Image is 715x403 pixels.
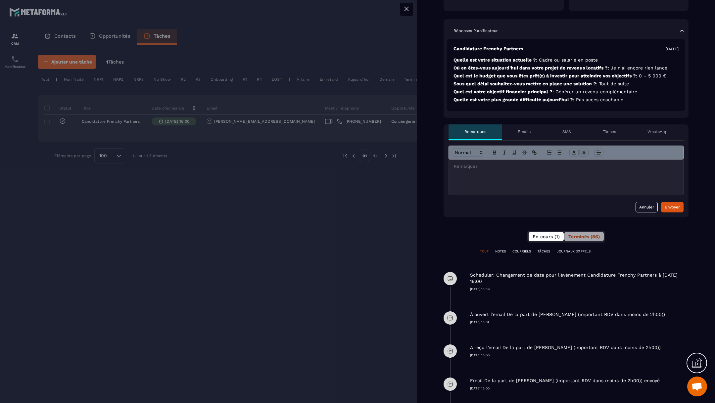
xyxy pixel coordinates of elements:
[453,57,679,63] p: Quelle est votre situation actuelle ?
[529,232,564,241] button: En cours (1)
[557,249,591,254] p: JOURNAUX D'APPELS
[636,202,658,212] button: Annuler
[564,232,604,241] button: Terminés (86)
[470,287,689,291] p: [DATE] 15:59
[666,46,679,52] p: [DATE]
[636,73,666,78] span: : 0 – 5 000 €
[470,386,689,391] p: [DATE] 15:00
[470,353,689,358] p: [DATE] 15:00
[453,97,679,103] p: Quelle est votre plus grande difficulté aujourd’hui ?
[453,28,498,33] p: Réponses Planificateur
[603,129,616,134] p: Tâches
[687,377,707,396] div: Ouvrir le chat
[470,311,665,318] p: À ouvert l’email De la part de [PERSON_NAME] (important RDV dans moins de 2h00))
[661,202,684,212] button: Envoyer
[453,73,679,79] p: Quel est le budget que vous êtes prêt(e) à investir pour atteindre vos objectifs ?
[647,129,668,134] p: WhatsApp
[470,378,660,384] p: Email De la part de [PERSON_NAME] (important RDV dans moins de 2h00)) envoyé
[573,97,623,102] span: : Pas acces coachable
[533,234,560,239] span: En cours (1)
[480,249,489,254] p: TOUT
[562,129,571,134] p: SMS
[538,249,550,254] p: TÂCHES
[470,272,687,285] p: Scheduler: Changement de date pour l'événement Candidature Frenchy Partners à [DATE] 16:00
[568,234,600,239] span: Terminés (86)
[453,65,679,71] p: Où en êtes-vous aujourd’hui dans votre projet de revenus locatifs ?
[464,129,486,134] p: Remarques
[512,249,531,254] p: COURRIELS
[518,129,531,134] p: Emails
[596,81,629,86] span: : Tout de suite
[470,320,689,325] p: [DATE] 15:01
[608,65,667,70] span: : Je n’ai encore rien lancé
[470,344,661,351] p: A reçu l’email De la part de [PERSON_NAME] (important RDV dans moins de 2h00))
[536,57,598,63] span: : Cadre ou salarié en poste
[453,81,679,87] p: Sous quel délai souhaitez-vous mettre en place une solution ?
[495,249,506,254] p: NOTES
[453,89,679,95] p: Quel est votre objectif financier principal ?
[453,46,523,52] p: Candidature Frenchy Partners
[552,89,637,94] span: : Générer un revenu complémentaire
[665,204,680,210] div: Envoyer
